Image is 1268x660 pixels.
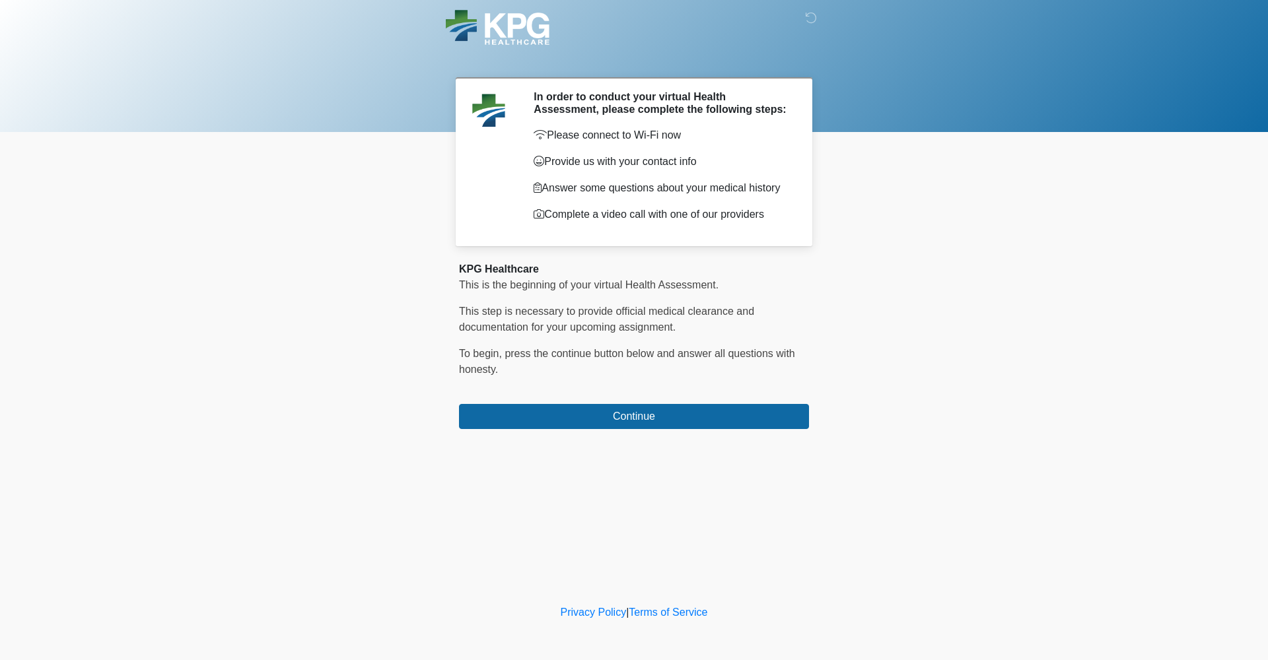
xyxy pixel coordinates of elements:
img: Agent Avatar [469,90,509,130]
p: Answer some questions about your medical history [534,180,789,196]
div: KPG Healthcare [459,261,809,277]
p: Complete a video call with one of our providers [534,207,789,222]
p: Provide us with your contact info [534,154,789,170]
a: Privacy Policy [561,607,627,618]
span: This step is necessary to provide official medical clearance and documentation for your upcoming ... [459,306,754,333]
img: KPG Healthcare Logo [446,10,549,45]
p: Please connect to Wi-Fi now [534,127,789,143]
span: This is the beginning of your virtual Health Assessment. [459,279,719,290]
h1: ‎ ‎ ‎ [449,48,819,72]
a: | [626,607,629,618]
h2: In order to conduct your virtual Health Assessment, please complete the following steps: [534,90,789,115]
a: Terms of Service [629,607,707,618]
button: Continue [459,404,809,429]
span: To begin, ﻿﻿﻿﻿﻿﻿﻿﻿﻿﻿﻿﻿﻿﻿﻿﻿﻿press the continue button below and answer all questions with honesty. [459,348,795,375]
